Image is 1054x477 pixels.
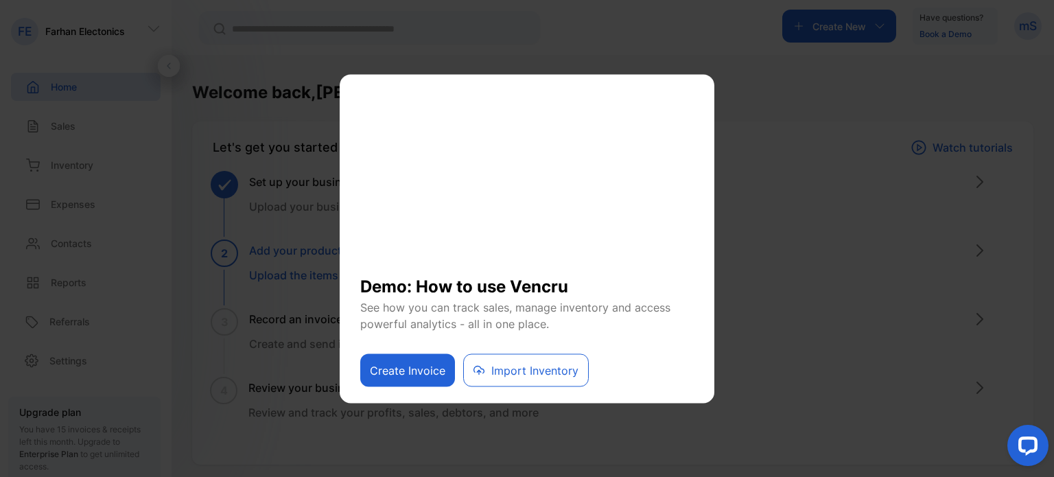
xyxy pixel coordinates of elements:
[360,263,694,299] h1: Demo: How to use Vencru
[360,91,694,263] iframe: YouTube video player
[360,299,694,331] p: See how you can track sales, manage inventory and access powerful analytics - all in one place.
[463,353,589,386] button: Import Inventory
[996,419,1054,477] iframe: LiveChat chat widget
[360,353,455,386] button: Create Invoice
